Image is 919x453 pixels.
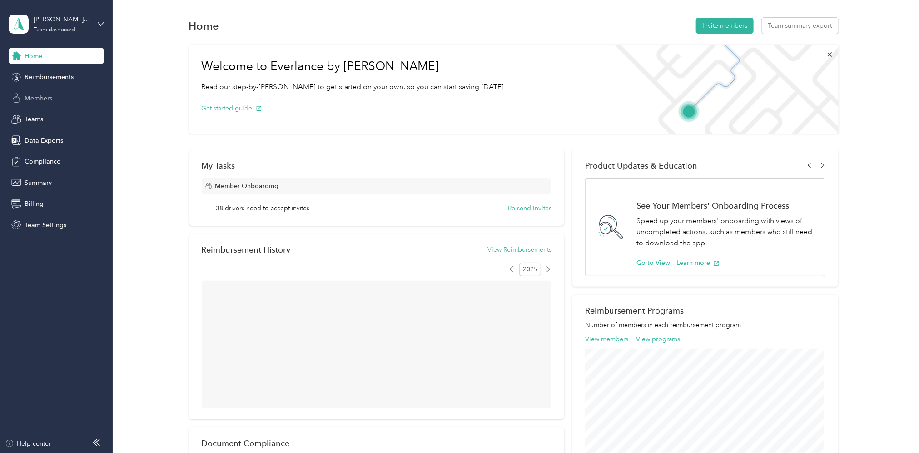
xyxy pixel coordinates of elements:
button: View programs [636,334,680,344]
div: My Tasks [202,161,552,170]
h2: Document Compliance [202,438,290,448]
h2: Reimbursement History [202,245,291,254]
span: Reimbursements [25,72,74,82]
span: Member Onboarding [215,181,279,191]
p: Read our step-by-[PERSON_NAME] to get started on your own, so you can start saving [DATE]. [202,81,506,93]
span: Teams [25,114,43,124]
span: 2025 [519,263,541,276]
button: Re-send invites [508,204,551,213]
span: Billing [25,199,44,209]
button: Learn more [676,258,720,268]
h1: See Your Members' Onboarding Process [636,201,816,210]
p: Number of members in each reimbursement program. [585,320,826,330]
span: Members [25,94,52,103]
h1: Home [189,21,219,30]
button: Get started guide [202,104,262,113]
span: Team Settings [25,220,66,230]
div: [PERSON_NAME] [GEOGRAPHIC_DATA] [34,15,90,24]
button: Go to View [636,258,670,268]
span: Data Exports [25,136,63,145]
h2: Reimbursement Programs [585,306,826,315]
h1: Welcome to Everlance by [PERSON_NAME] [202,59,506,74]
button: View Reimbursements [487,245,551,254]
span: Home [25,51,42,61]
button: Invite members [696,18,754,34]
button: View members [585,334,628,344]
span: Summary [25,178,52,188]
div: Team dashboard [34,27,75,33]
span: Compliance [25,157,60,166]
p: Speed up your members' onboarding with views of uncompleted actions, such as members who still ne... [636,215,816,249]
span: 38 drivers need to accept invites [216,204,309,213]
span: Product Updates & Education [585,161,697,170]
button: Help center [5,439,51,448]
button: Team summary export [762,18,839,34]
img: Welcome to everlance [605,45,838,134]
